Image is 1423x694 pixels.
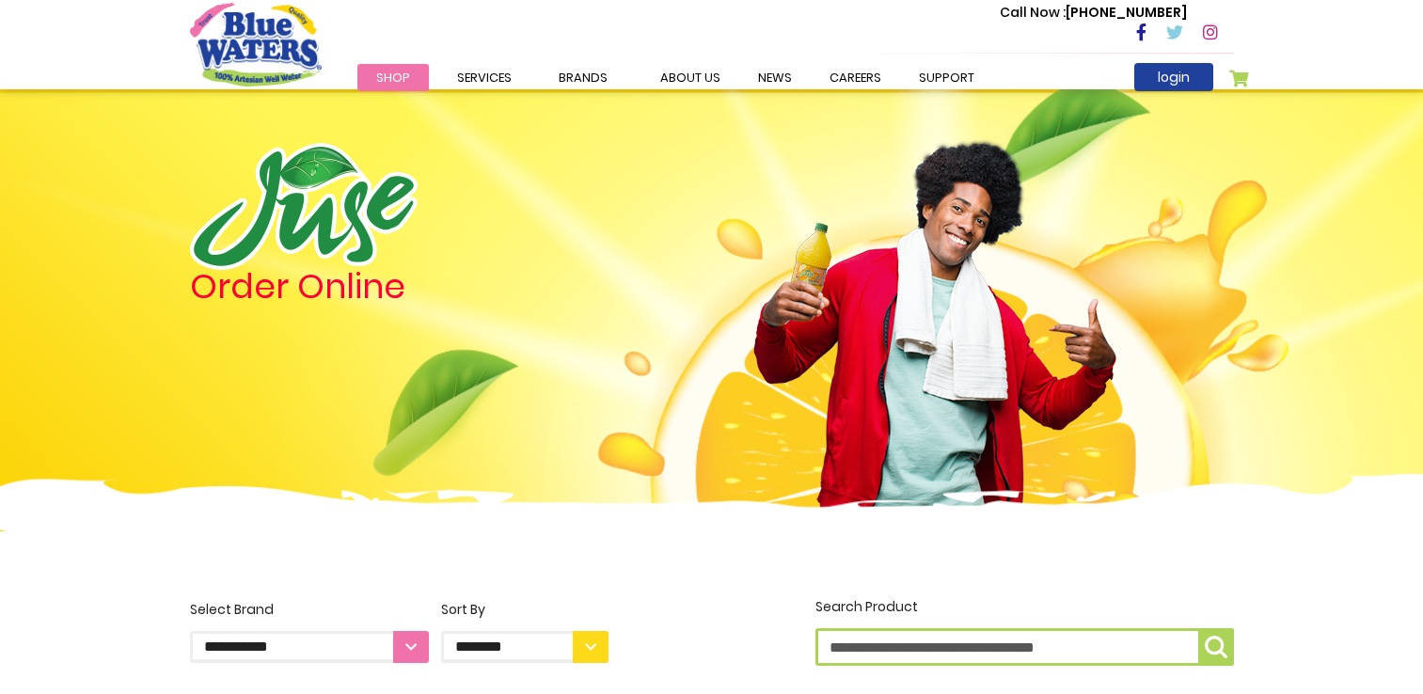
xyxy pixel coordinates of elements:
label: Select Brand [190,600,429,663]
a: support [900,64,993,91]
a: store logo [190,3,322,86]
button: Search Product [1198,628,1234,666]
a: login [1134,63,1213,91]
div: Sort By [441,600,609,620]
select: Select Brand [190,631,429,663]
label: Search Product [815,597,1234,666]
select: Sort By [441,631,609,663]
a: News [739,64,811,91]
img: search-icon.png [1205,636,1227,658]
img: man.png [751,108,1118,511]
a: careers [811,64,900,91]
span: Brands [559,69,608,87]
p: [PHONE_NUMBER] [1000,3,1187,23]
img: logo [190,143,418,270]
span: Shop [376,69,410,87]
a: about us [641,64,739,91]
h4: Order Online [190,270,609,304]
span: Services [457,69,512,87]
input: Search Product [815,628,1234,666]
span: Call Now : [1000,3,1066,22]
